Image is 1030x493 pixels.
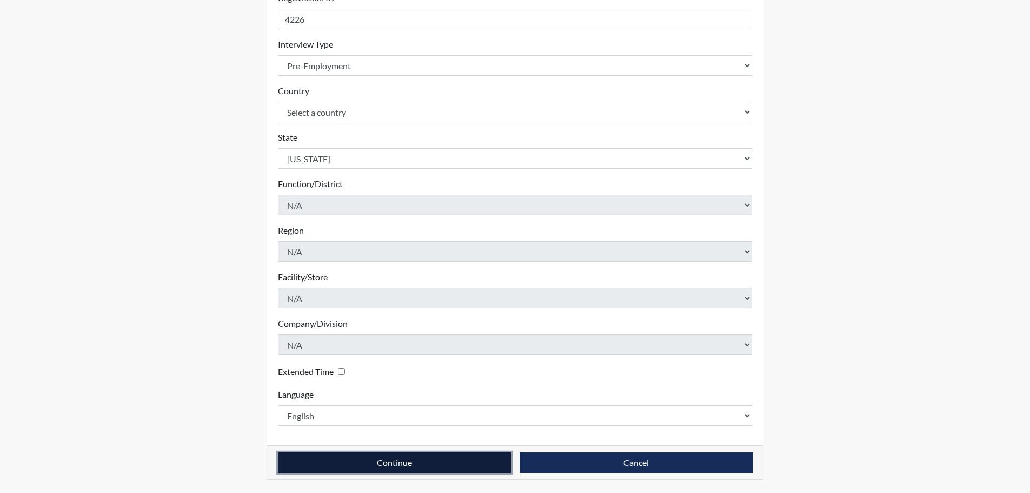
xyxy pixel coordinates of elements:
label: Interview Type [278,38,333,51]
button: Continue [278,452,511,473]
label: Language [278,388,314,401]
label: State [278,131,297,144]
label: Region [278,224,304,237]
label: Extended Time [278,365,334,378]
label: Facility/Store [278,271,328,284]
label: Company/Division [278,317,348,330]
button: Cancel [520,452,753,473]
input: Insert a Registration ID, which needs to be a unique alphanumeric value for each interviewee [278,9,753,29]
label: Country [278,84,309,97]
label: Function/District [278,178,343,190]
div: Checking this box will provide the interviewee with an accomodation of extra time to answer each ... [278,364,349,379]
